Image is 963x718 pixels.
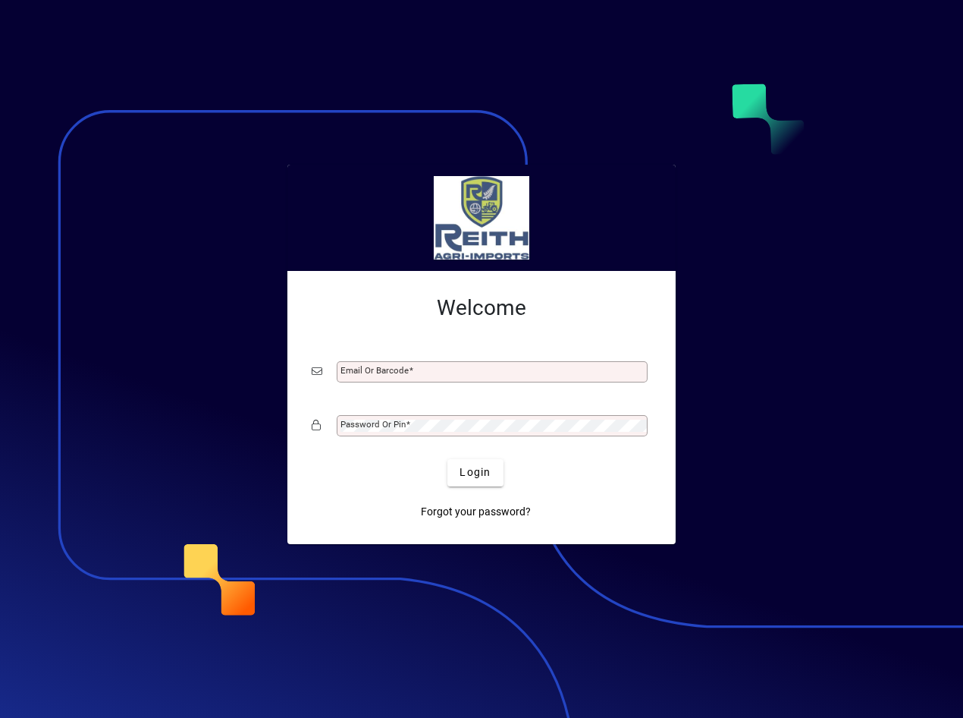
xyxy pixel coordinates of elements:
span: Login [460,464,491,480]
span: Forgot your password? [421,504,531,520]
mat-label: Password or Pin [340,419,406,430]
h2: Welcome [312,295,651,321]
button: Login [447,459,503,487]
mat-label: Email or Barcode [340,365,409,376]
a: Forgot your password? [415,499,537,526]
